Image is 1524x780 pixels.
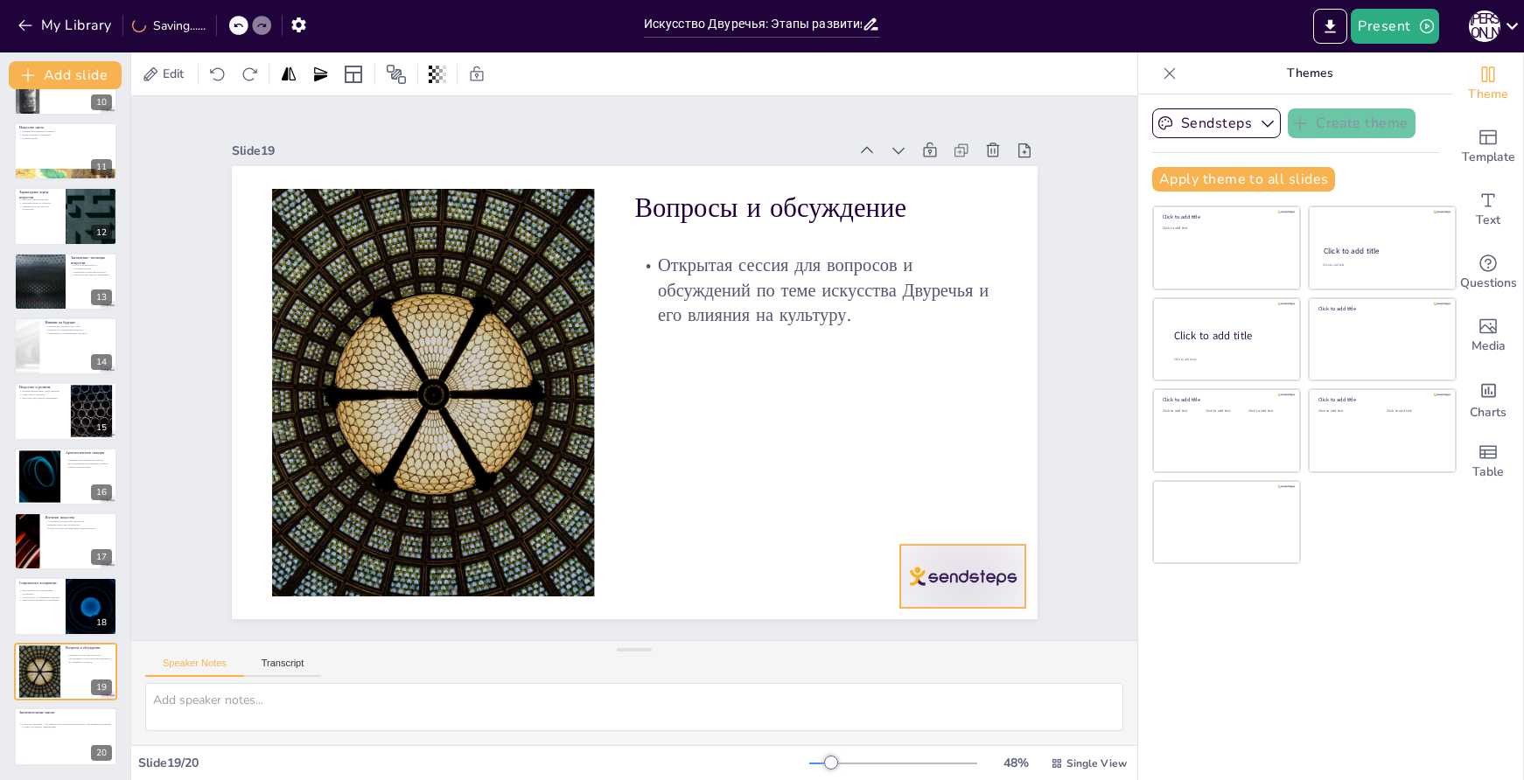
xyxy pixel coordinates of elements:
[91,615,112,630] div: 18
[232,143,849,159] div: Slide 19
[45,526,112,530] p: Роль искусства в формировании идентичностей
[71,255,112,265] p: Заключение: эволюция искусства
[66,645,112,651] p: Вопросы и обсуждение
[145,658,244,677] button: Speaker Notes
[634,253,996,328] p: Открытая сессия для вопросов и обсуждений по теме искусства Двуречья и его влияния на культуру.
[138,755,809,771] div: Slide 19 / 20
[14,707,117,765] div: 20
[91,420,112,435] div: 15
[1313,9,1347,44] button: Export to PowerPoint
[71,273,112,276] p: Искусство как средство выражения
[1323,263,1439,268] div: Click to add text
[1462,148,1515,167] span: Template
[1468,85,1508,104] span: Theme
[45,325,112,329] p: Основы для будущего искусства
[71,270,112,274] p: Изменения в обществе и власти
[66,465,112,469] p: Осмысление наследия
[1351,9,1438,44] button: Present
[1174,357,1284,361] div: Click to add body
[14,122,117,180] div: 11
[1453,367,1523,430] div: Add charts and graphs
[1470,403,1507,422] span: Charts
[91,159,112,175] div: 11
[91,484,112,500] div: 16
[1163,409,1202,414] div: Click to add text
[1476,211,1500,230] span: Text
[91,289,112,305] div: 13
[1152,108,1281,138] button: Sendsteps
[1152,167,1335,192] button: Apply theme to all slides
[19,581,60,586] p: Современное восприятие
[1453,115,1523,178] div: Add ready made slides
[14,253,117,310] div: 13
[1163,226,1288,231] div: Click to add text
[14,577,117,635] div: 18
[9,61,122,89] button: Add slide
[91,679,112,695] div: 19
[386,64,407,85] span: Position
[132,17,206,34] div: Saving......
[45,523,112,526] p: Влияние искусства на общество
[66,462,112,465] p: Восстановление исторических событий
[19,393,66,397] p: Символика и тематика
[66,653,112,663] p: Открытая сессия для вопросов и обсуждений по теме искусства Двуречья и его влияния на культуру.
[1453,304,1523,367] div: Add images, graphics, shapes or video
[1324,246,1440,256] div: Click to add title
[14,643,117,700] div: 19
[1163,213,1288,220] div: Click to add title
[1472,337,1506,356] span: Media
[66,458,112,462] p: Значение археологических находок
[19,125,112,130] p: Искусство цвета
[19,722,112,728] p: Искусство Двуречья — это важная часть истории человечества, отражающая достижения и ценности древ...
[14,512,117,570] div: 17
[1248,409,1288,414] div: Click to add text
[19,190,60,199] p: Характерные черты искусства
[1469,10,1500,42] div: О [PERSON_NAME]
[13,11,119,39] button: My Library
[1174,328,1286,343] div: Click to add title
[1453,241,1523,304] div: Get real-time input from your audience
[19,205,60,211] p: Уменьшение роли круглой скульптуры
[91,354,112,370] div: 14
[45,328,112,331] p: Влияние на современные культуры
[45,331,112,335] p: Актуальность в современном контексте
[1184,52,1436,94] p: Themes
[91,745,112,761] div: 20
[71,263,112,269] p: Путь от религиозного к монументальному
[634,189,996,226] p: Вопросы и обсуждение
[1387,409,1442,414] div: Click to add text
[19,129,112,133] p: Цветные глазурованные кирпичи
[1453,430,1523,493] div: Add a table
[66,450,112,456] p: Археологические находки
[19,588,60,595] p: Вдохновение для современных художников
[995,755,1037,771] div: 48 %
[19,710,112,715] p: Заключительные мысли
[14,317,117,375] div: 14
[14,187,117,245] div: 12
[244,658,322,677] button: Transcript
[1318,305,1444,312] div: Click to add title
[19,386,66,391] p: Искусство и религия
[1163,396,1288,403] div: Click to add title
[1469,9,1500,44] button: О [PERSON_NAME]
[19,396,66,400] p: Искусство как средство выражения
[91,225,112,240] div: 12
[45,520,112,524] p: Понимание исторических процессов
[19,598,60,602] p: Связь между прошлым и настоящим
[1453,52,1523,115] div: Change the overall theme
[159,66,187,82] span: Edit
[1472,463,1504,482] span: Table
[91,94,112,110] div: 10
[19,390,66,393] p: Влияние религиозных представлений
[19,133,112,136] p: Яркие рельефы и орнаменты
[19,595,60,598] p: Актуальность в современном дизайне
[1318,409,1374,414] div: Click to add text
[1288,108,1416,138] button: Create theme
[339,60,367,88] div: Layout
[14,448,117,505] div: 16
[19,202,60,205] p: Монументальность и яркость
[45,515,112,520] p: Изучение искусства
[1066,756,1127,770] span: Single View
[644,11,862,37] input: Insert title
[19,198,60,202] p: Искусство как пропаганда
